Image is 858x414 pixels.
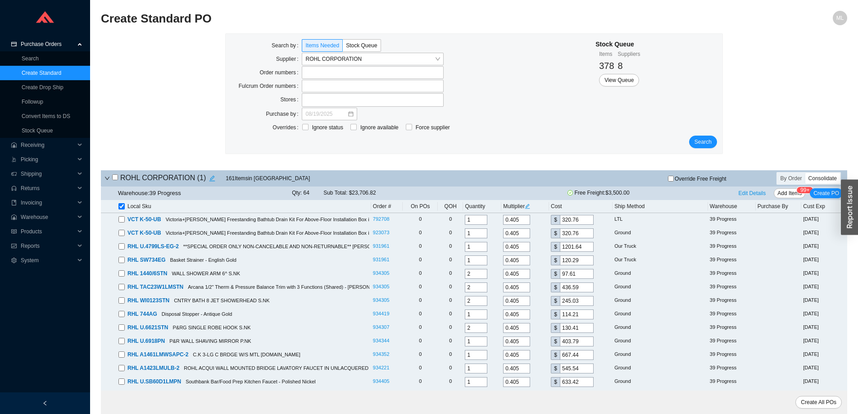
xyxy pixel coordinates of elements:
[304,190,309,196] span: 64
[166,217,416,222] span: Victoria+[PERSON_NAME] Freestanding Bathtub Drain Kit For Above-Floor Installation Box in Unlacqu...
[613,348,708,362] td: Ground
[551,282,560,292] div: $
[166,230,416,236] span: Victoria+[PERSON_NAME] Freestanding Bathtub Drain Kit For Above-Floor Installation Box in Unlacqu...
[403,362,438,375] td: 0
[739,189,766,198] span: Edit Details
[349,190,376,196] span: $23,706.82
[403,281,438,294] td: 0
[21,138,75,152] span: Receiving
[373,311,390,316] a: 934419
[305,42,339,49] span: Items Needed
[197,174,206,182] span: ( 1 )
[21,37,75,51] span: Purchase Orders
[438,308,463,321] td: 0
[801,389,847,402] td: [DATE]
[127,338,165,344] span: RHL U.6918PN
[127,351,188,358] span: RHL A1461LMWSAPC-2
[801,213,847,227] td: [DATE]
[551,337,560,346] div: $
[373,284,390,289] a: 934305
[11,258,17,263] span: setting
[21,196,75,210] span: Invoicing
[801,281,847,294] td: [DATE]
[21,253,75,268] span: System
[735,188,770,198] button: Edit Details
[675,176,726,182] span: Override Free Freight
[801,200,847,213] th: Cust Exp
[599,50,614,59] div: Items
[346,42,377,49] span: Stock Queue
[599,74,639,86] button: View Queue
[127,324,168,331] span: RHL U.6621STN
[551,269,560,279] div: $
[438,294,463,308] td: 0
[438,362,463,375] td: 0
[613,389,708,402] td: Ground
[127,243,179,250] span: RHL U.4799LS-EG-2
[613,321,708,335] td: Ground
[118,188,181,198] div: Warehouse: 39 Progress
[403,227,438,240] td: 0
[801,240,847,254] td: [DATE]
[613,213,708,227] td: LTL
[551,364,560,373] div: $
[259,66,302,79] label: Order numbers
[708,213,756,227] td: 39 Progress
[21,239,75,253] span: Reports
[11,41,17,47] span: credit-card
[708,254,756,267] td: 39 Progress
[373,365,390,370] a: 934221
[438,240,463,254] td: 0
[11,200,17,205] span: book
[708,348,756,362] td: 39 Progress
[403,267,438,281] td: 0
[206,172,218,185] button: edit
[101,11,661,27] h2: Create Standard PO
[618,50,640,59] div: Suppliers
[613,362,708,375] td: Ground
[551,296,560,306] div: $
[551,350,560,360] div: $
[797,187,813,193] sup: 161
[551,215,560,225] div: $
[613,335,708,348] td: Ground
[708,375,756,389] td: 39 Progress
[708,240,756,254] td: 39 Progress
[373,351,390,357] a: 934352
[127,257,165,263] span: RHL SW734EG
[292,190,302,196] span: Qty:
[403,200,438,213] th: On POs
[801,267,847,281] td: [DATE]
[272,121,302,134] label: Overrides
[373,270,390,276] a: 934305
[403,294,438,308] td: 0
[438,200,463,213] th: QOH
[127,284,183,290] span: RHL TAC23W1LMSTN
[503,202,547,211] div: Multiplier
[613,240,708,254] td: Our Truck
[708,362,756,375] td: 39 Progress
[305,53,440,65] span: ROHL CORPORATION
[708,227,756,240] td: 39 Progress
[127,216,161,223] span: VCT K-50-UB
[193,352,300,357] span: C.K 3-LG C BRDGE W/S MTL [DOMAIN_NAME]
[403,213,438,227] td: 0
[551,255,560,265] div: $
[206,175,218,182] span: edit
[438,389,463,402] td: 0
[801,227,847,240] td: [DATE]
[689,136,717,148] button: Search
[22,55,39,62] a: Search
[21,152,75,167] span: Picking
[22,127,53,134] a: Stock Queue
[239,80,302,92] label: Fulcrum Order numbers
[403,240,438,254] td: 0
[373,338,390,343] a: 934344
[403,389,438,402] td: 0
[373,257,390,262] a: 931961
[525,204,530,209] span: edit
[403,348,438,362] td: 0
[403,375,438,389] td: 0
[708,267,756,281] td: 39 Progress
[613,254,708,267] td: Our Truck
